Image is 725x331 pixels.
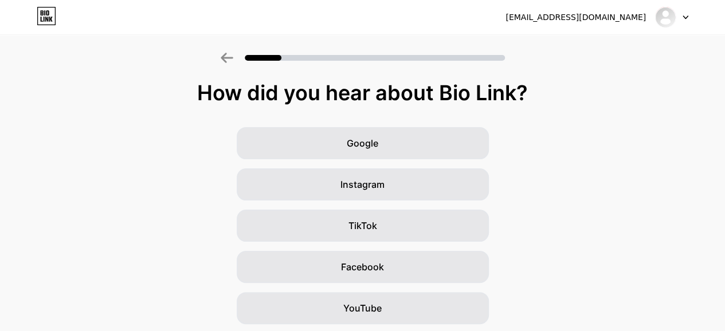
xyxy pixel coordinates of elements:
[6,81,719,104] div: How did you hear about Bio Link?
[655,6,676,28] img: shenmai1
[341,260,384,274] span: Facebook
[340,178,385,191] span: Instagram
[347,136,378,150] span: Google
[505,11,646,23] div: [EMAIL_ADDRESS][DOMAIN_NAME]
[343,301,382,315] span: YouTube
[348,219,377,233] span: TikTok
